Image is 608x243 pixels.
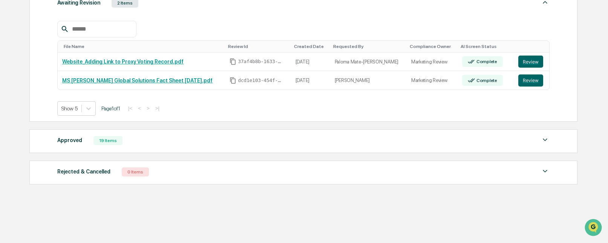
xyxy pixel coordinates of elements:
img: 1746055101610-c473b297-6a78-478c-a979-82029cc54cd1 [8,58,21,71]
a: Review [518,74,545,87]
td: Paloma Mate-[PERSON_NAME] [330,53,407,71]
a: MS [PERSON_NAME] Global Solutions Fact Sheet [DATE].pdf [62,77,213,84]
div: Toggle SortBy [294,44,327,49]
div: Complete [475,59,497,64]
button: > [144,105,152,111]
a: Powered byPylon [53,128,91,134]
p: How can we help? [8,16,137,28]
div: Complete [475,78,497,83]
img: caret [541,167,550,176]
div: 🔎 [8,110,14,116]
span: Preclearance [15,95,49,103]
div: Toggle SortBy [520,44,547,49]
span: 37af4b8b-1633-488d-9d4a-53bfa470b59d [238,59,283,65]
button: |< [126,105,135,111]
a: 🗄️Attestations [52,92,96,106]
iframe: Open customer support [584,218,604,238]
td: [PERSON_NAME] [330,71,407,90]
button: >| [153,105,162,111]
div: Toggle SortBy [228,44,288,49]
div: Toggle SortBy [333,44,404,49]
span: Page 1 of 1 [101,105,120,111]
a: 🖐️Preclearance [5,92,52,106]
button: < [136,105,143,111]
span: Pylon [75,128,91,134]
td: Marketing Review [407,53,458,71]
a: 🔎Data Lookup [5,107,51,120]
span: Data Lookup [15,110,47,117]
td: Marketing Review [407,71,458,90]
div: We're available if you need us! [26,65,95,71]
td: [DATE] [291,71,330,90]
button: Start new chat [128,60,137,69]
div: Toggle SortBy [461,44,511,49]
span: Attestations [62,95,93,103]
button: Review [518,74,543,87]
div: Approved [57,135,82,145]
div: Toggle SortBy [410,44,455,49]
img: caret [541,135,550,144]
a: Review [518,56,545,68]
div: Start new chat [26,58,124,65]
span: Copy Id [230,58,236,65]
div: 19 Items [93,136,123,145]
button: Review [518,56,543,68]
td: [DATE] [291,53,330,71]
div: 0 Items [122,167,149,176]
div: Rejected & Cancelled [57,167,110,176]
a: Website_Adding Link to Proxy Voting Record.pdf [62,59,184,65]
div: 🗄️ [55,96,61,102]
div: Toggle SortBy [64,44,222,49]
span: dcd1e103-454f-403e-a6d1-a9eb143e09bb [238,77,283,84]
div: 🖐️ [8,96,14,102]
span: Copy Id [230,77,236,84]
